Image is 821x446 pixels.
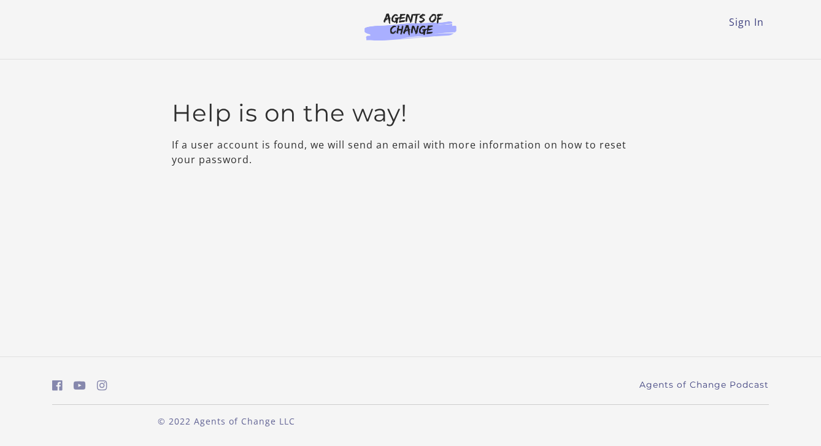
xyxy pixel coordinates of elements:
p: If a user account is found, we will send an email with more information on how to reset your pass... [172,137,650,167]
i: https://www.youtube.com/c/AgentsofChangeTestPrepbyMeaganMitchell (Open in a new window) [74,380,86,391]
a: Sign In [729,15,764,29]
a: https://www.facebook.com/groups/aswbtestprep (Open in a new window) [52,377,63,394]
h2: Help is on the way! [172,99,650,128]
img: Agents of Change Logo [352,12,469,40]
p: © 2022 Agents of Change LLC [52,415,401,428]
i: https://www.instagram.com/agentsofchangeprep/ (Open in a new window) [97,380,107,391]
a: https://www.instagram.com/agentsofchangeprep/ (Open in a new window) [97,377,107,394]
a: Agents of Change Podcast [639,379,769,391]
i: https://www.facebook.com/groups/aswbtestprep (Open in a new window) [52,380,63,391]
a: https://www.youtube.com/c/AgentsofChangeTestPrepbyMeaganMitchell (Open in a new window) [74,377,86,394]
